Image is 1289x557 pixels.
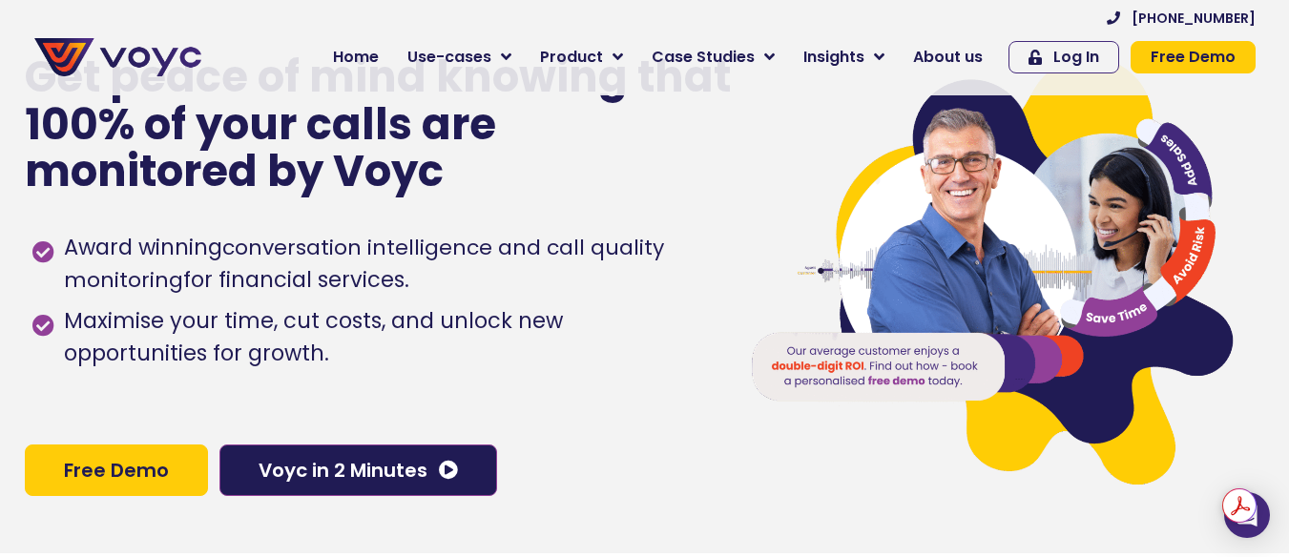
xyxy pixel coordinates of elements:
[899,38,997,76] a: About us
[913,46,983,69] span: About us
[407,46,491,69] span: Use-cases
[253,76,301,98] span: Phone
[526,38,637,76] a: Product
[652,46,755,69] span: Case Studies
[34,38,201,76] img: voyc-full-logo
[59,232,711,297] span: Award winning for financial services.
[393,38,526,76] a: Use-cases
[253,155,318,176] span: Job title
[540,46,603,69] span: Product
[259,461,427,480] span: Voyc in 2 Minutes
[319,38,393,76] a: Home
[789,38,899,76] a: Insights
[393,397,483,416] a: Privacy Policy
[64,461,169,480] span: Free Demo
[1151,50,1236,65] span: Free Demo
[637,38,789,76] a: Case Studies
[25,444,208,496] a: Free Demo
[219,444,497,496] a: Voyc in 2 Minutes
[1008,41,1119,73] a: Log In
[803,46,864,69] span: Insights
[25,53,734,196] p: Get peace of mind knowing that 100% of your calls are monitored by Voyc
[64,233,664,295] h1: conversation intelligence and call quality monitoring
[1131,41,1256,73] a: Free Demo
[1053,50,1099,65] span: Log In
[1132,11,1256,25] span: [PHONE_NUMBER]
[333,46,379,69] span: Home
[1107,11,1256,25] a: [PHONE_NUMBER]
[59,305,711,370] span: Maximise your time, cut costs, and unlock new opportunities for growth.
